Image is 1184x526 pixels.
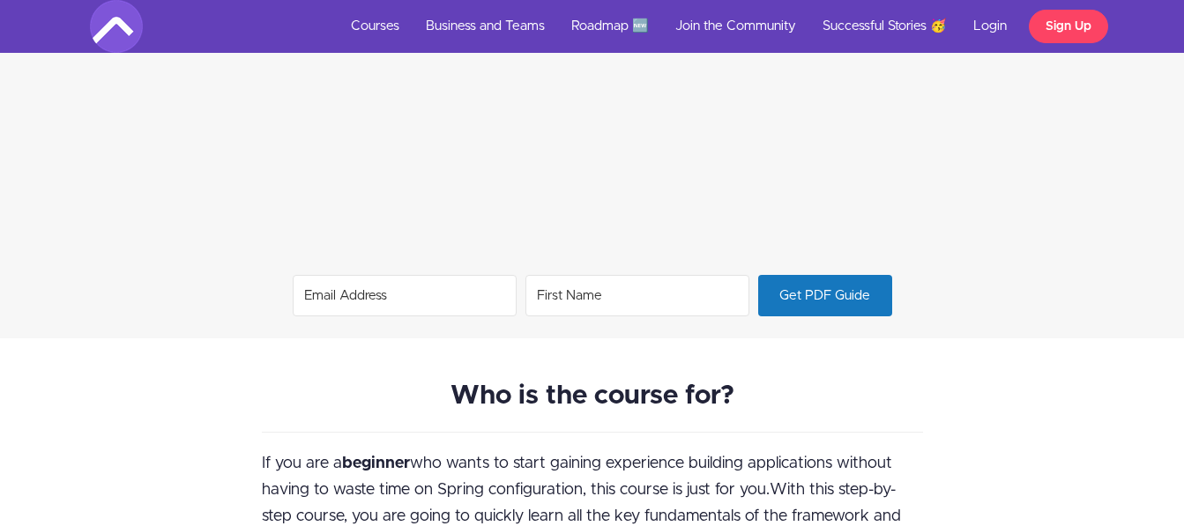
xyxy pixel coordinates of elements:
button: Get PDF Guide [758,275,891,316]
strong: Who is the course for? [451,382,734,409]
span: Get PDF Guide [758,276,891,315]
a: Sign Up [1029,10,1108,43]
input: First Name [525,275,749,316]
strong: beginner [342,456,410,471]
input: Email Address [293,275,517,316]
